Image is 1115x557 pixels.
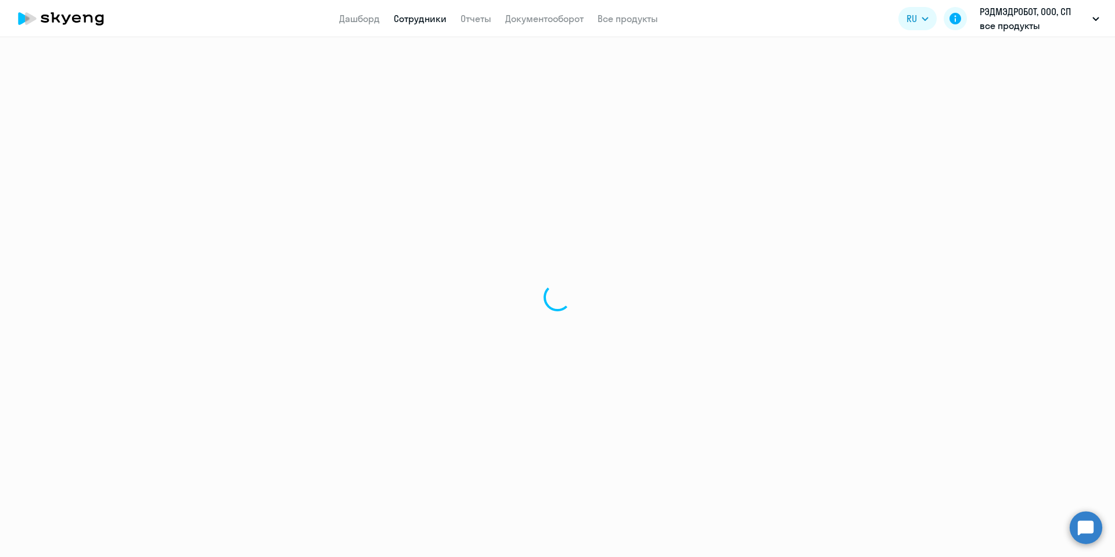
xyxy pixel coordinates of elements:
p: РЭДМЭДРОБОТ, ООО, СП все продукты [980,5,1088,33]
a: Дашборд [339,13,380,24]
a: Документооборот [505,13,584,24]
a: Все продукты [598,13,658,24]
a: Сотрудники [394,13,447,24]
a: Отчеты [461,13,491,24]
button: RU [898,7,937,30]
span: RU [907,12,917,26]
button: РЭДМЭДРОБОТ, ООО, СП все продукты [974,5,1105,33]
